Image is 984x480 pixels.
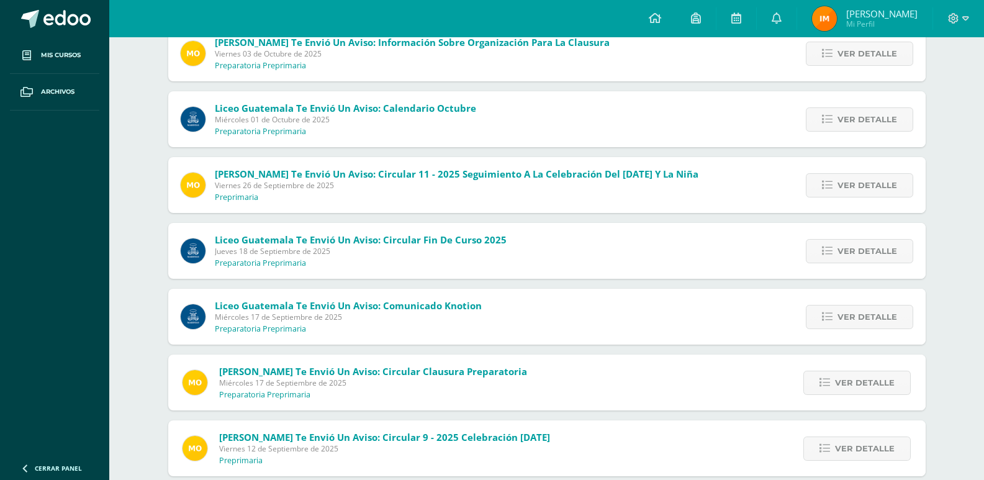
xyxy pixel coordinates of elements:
span: Miércoles 01 de Octubre de 2025 [215,114,476,125]
span: Ver detalle [837,42,897,65]
img: 4679c9c19acd2f2425bfd4ab82824cc9.png [183,436,207,461]
span: Viernes 26 de Septiembre de 2025 [215,180,698,191]
span: Ver detalle [835,437,895,460]
span: Ver detalle [837,240,897,263]
p: Preparatoria Preprimaria [219,390,310,400]
span: Ver detalle [835,371,895,394]
img: b41cd0bd7c5dca2e84b8bd7996f0ae72.png [181,107,205,132]
span: Liceo Guatemala te envió un aviso: Circular fin de curso 2025 [215,233,507,246]
p: Preparatoria Preprimaria [215,61,306,71]
span: Ver detalle [837,306,897,328]
span: [PERSON_NAME] te envió un aviso: Información sobre organización para la clausura [215,36,610,48]
p: Preparatoria Preprimaria [215,258,306,268]
a: Archivos [10,74,99,111]
a: Mis cursos [10,37,99,74]
p: Preprimaria [215,192,258,202]
p: Preprimaria [219,456,263,466]
span: Jueves 18 de Septiembre de 2025 [215,246,507,256]
img: b41cd0bd7c5dca2e84b8bd7996f0ae72.png [181,304,205,329]
img: 4679c9c19acd2f2425bfd4ab82824cc9.png [181,41,205,66]
img: 0589eea2ed537ab407ff43bb0f1c5baf.png [812,6,837,31]
span: [PERSON_NAME] [846,7,918,20]
span: Archivos [41,87,74,97]
span: Mis cursos [41,50,81,60]
img: 4679c9c19acd2f2425bfd4ab82824cc9.png [183,370,207,395]
span: Mi Perfil [846,19,918,29]
span: Viernes 03 de Octubre de 2025 [215,48,610,59]
img: 4679c9c19acd2f2425bfd4ab82824cc9.png [181,173,205,197]
img: b41cd0bd7c5dca2e84b8bd7996f0ae72.png [181,238,205,263]
span: Viernes 12 de Septiembre de 2025 [219,443,550,454]
span: Ver detalle [837,108,897,131]
p: Preparatoria Preprimaria [215,324,306,334]
span: Liceo Guatemala te envió un aviso: Comunicado Knotion [215,299,482,312]
span: Liceo Guatemala te envió un aviso: Calendario octubre [215,102,476,114]
span: Cerrar panel [35,464,82,473]
span: Ver detalle [837,174,897,197]
span: [PERSON_NAME] te envió un aviso: Circular 9 - 2025 Celebración [DATE] [219,431,550,443]
span: Miércoles 17 de Septiembre de 2025 [219,378,527,388]
span: [PERSON_NAME] te envió un aviso: Circular 11 - 2025 Seguimiento a la Celebración del [DATE] y la ... [215,168,698,180]
p: Preparatoria Preprimaria [215,127,306,137]
span: Miércoles 17 de Septiembre de 2025 [215,312,482,322]
span: [PERSON_NAME] te envió un aviso: Circular Clausura Preparatoria [219,365,527,378]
